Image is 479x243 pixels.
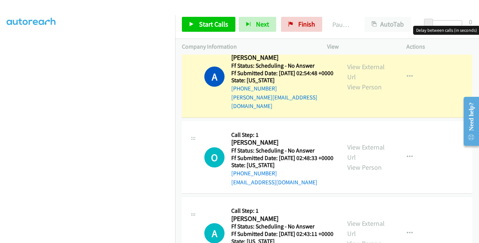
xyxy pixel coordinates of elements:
p: Paused [332,19,351,30]
h2: [PERSON_NAME] [231,53,331,62]
a: [EMAIL_ADDRESS][DOMAIN_NAME] [231,179,317,186]
a: [PERSON_NAME][EMAIL_ADDRESS][DOMAIN_NAME] [231,94,317,110]
h5: Ff Status: Scheduling - No Answer [231,147,333,154]
h5: Ff Submitted Date: [DATE] 02:48:33 +0000 [231,154,333,162]
h2: [PERSON_NAME] [231,138,331,147]
a: Start Calls [182,17,235,32]
a: View Person [347,163,382,172]
a: View External Url [347,219,385,238]
h5: Ff Submitted Date: [DATE] 02:54:48 +0000 [231,70,334,77]
a: Finish [281,17,322,32]
span: Finish [298,20,315,28]
a: View External Url [347,62,385,81]
button: AutoTab [364,17,411,32]
a: View Person [347,83,382,91]
h5: Ff Status: Scheduling - No Answer [231,223,333,230]
span: Next [256,20,269,28]
h5: Ff Submitted Date: [DATE] 02:43:11 +0000 [231,230,333,238]
a: [PHONE_NUMBER] [231,170,277,177]
h1: O [204,147,225,167]
a: View External Url [347,143,385,162]
a: [PHONE_NUMBER] [231,85,277,92]
p: Actions [406,42,472,51]
iframe: Resource Center [458,92,479,151]
p: View [327,42,393,51]
div: 0 [469,17,472,27]
button: Next [239,17,276,32]
h5: State: [US_STATE] [231,162,333,169]
div: The call is yet to be attempted [204,147,225,167]
h1: A [204,67,225,87]
span: Start Calls [199,20,228,28]
h5: Call Step: 1 [231,131,333,139]
h2: [PERSON_NAME] [231,215,331,223]
h5: Ff Status: Scheduling - No Answer [231,62,334,70]
p: Company Information [182,42,314,51]
h5: State: [US_STATE] [231,77,334,84]
h5: Call Step: 1 [231,207,333,215]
